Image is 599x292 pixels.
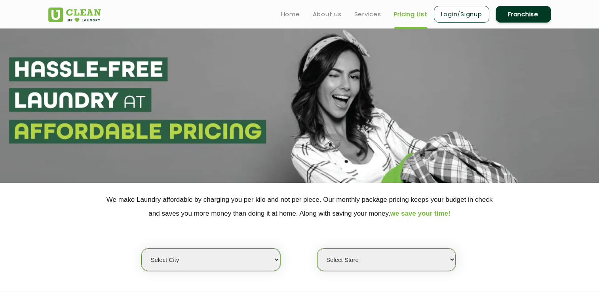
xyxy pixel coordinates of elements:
span: we save your time! [390,210,451,217]
img: UClean Laundry and Dry Cleaning [48,8,101,22]
a: Home [281,9,300,19]
a: Login/Signup [434,6,489,23]
a: About us [313,9,342,19]
a: Pricing List [394,9,428,19]
p: We make Laundry affordable by charging you per kilo and not per piece. Our monthly package pricin... [48,193,551,220]
a: Services [354,9,381,19]
a: Franchise [496,6,551,23]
